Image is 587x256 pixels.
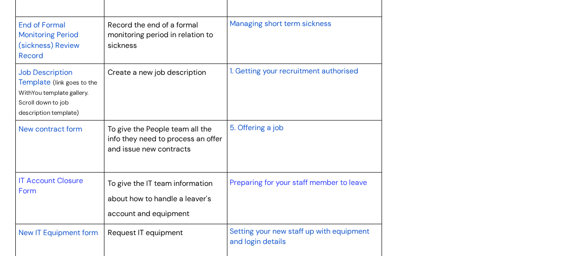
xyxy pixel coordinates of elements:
span: To give the IT team information about how to handle a leaver's account and equipment [108,178,213,218]
a: Managing short term sickness [229,18,331,29]
span: New IT Equipment form [19,227,98,237]
a: End of Formal Monitoring Period (sickness) Review Record [19,19,79,60]
a: Preparing for your staff member to leave [229,177,367,187]
span: Record the end of a formal monitoring period in relation to sickness [108,20,213,50]
a: 5. Offering a job [229,121,283,132]
span: 5. Offering a job [229,122,283,132]
span: (link goes to the WithYou template gallery. Scroll down to job description template) [19,78,97,116]
a: New IT Equipment form [19,226,98,237]
a: Job Description Template [19,66,72,87]
span: Setting your new staff up with equipment and login details [229,226,369,246]
span: New contract form [19,124,82,133]
a: Setting your new staff up with equipment and login details [229,225,369,246]
a: New contract form [19,123,82,134]
span: Managing short term sickness [229,19,331,28]
span: To give the People team all the info they need to process an offer and issue new contracts [108,124,222,153]
span: 1. Getting your recruitment authorised [229,66,358,75]
span: Create a new job description [108,67,206,77]
span: Request IT equipment [108,227,183,237]
a: 1. Getting your recruitment authorised [229,65,358,76]
a: IT Account Closure Form [19,175,83,195]
span: End of Formal Monitoring Period (sickness) Review Record [19,20,79,60]
span: Job Description Template [19,67,72,87]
